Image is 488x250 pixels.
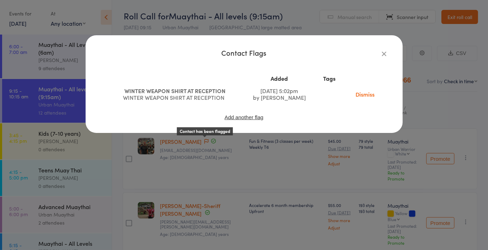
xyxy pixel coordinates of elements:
button: Add another flag [224,114,264,120]
th: Added [242,72,317,85]
div: Contact Flags [100,49,389,56]
div: WINTER WEAPON SHIRT AT RECEPTION [112,94,236,101]
div: Contact has been flagged [177,127,233,135]
span: WINTER WEAPON SHIRT AT RECEPTION [124,87,226,94]
a: Dismiss this flag [351,90,380,98]
td: [DATE] 5:02pm by [PERSON_NAME] [242,85,317,104]
th: Tags [317,72,342,85]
